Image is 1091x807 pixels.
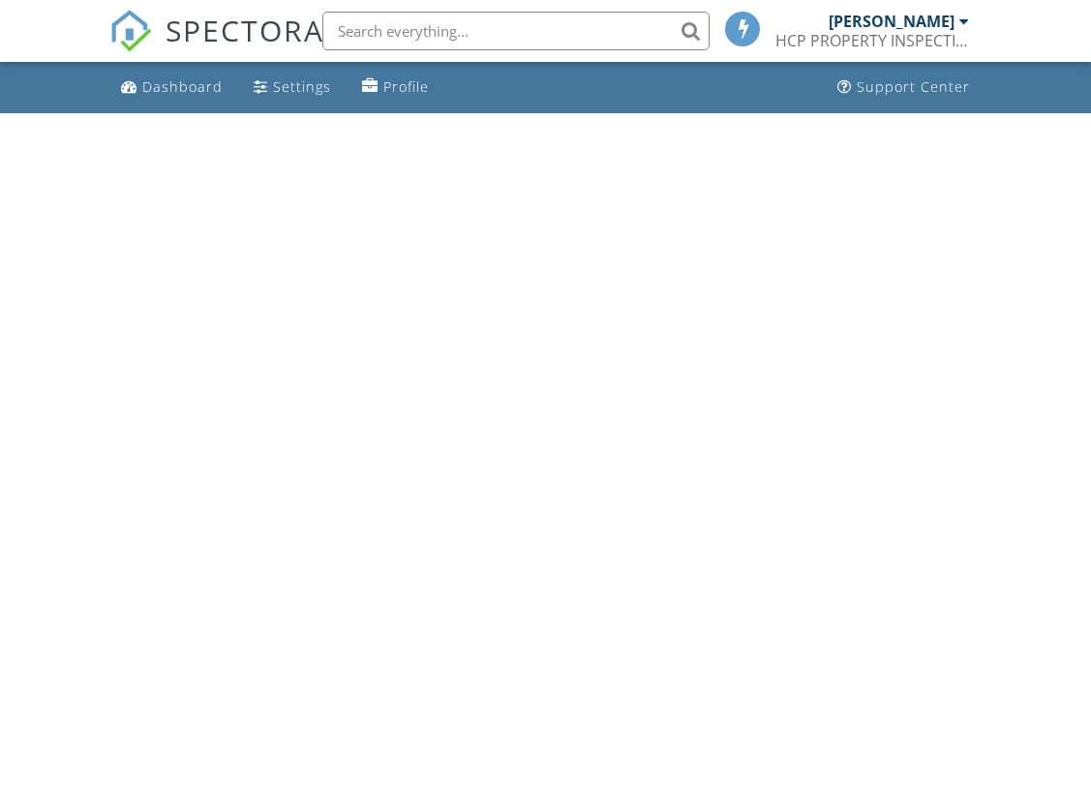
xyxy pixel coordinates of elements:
[383,77,429,96] div: Profile
[857,77,970,96] div: Support Center
[830,70,978,105] a: Support Center
[273,77,331,96] div: Settings
[775,31,969,50] div: HCP PROPERTY INSPECTIONS
[113,70,230,105] a: Dashboard
[354,70,437,105] a: Profile
[109,10,152,52] img: The Best Home Inspection Software - Spectora
[246,70,339,105] a: Settings
[829,12,955,31] div: [PERSON_NAME]
[322,12,710,50] input: Search everything...
[166,10,324,50] span: SPECTORA
[109,26,324,67] a: SPECTORA
[142,77,223,96] div: Dashboard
